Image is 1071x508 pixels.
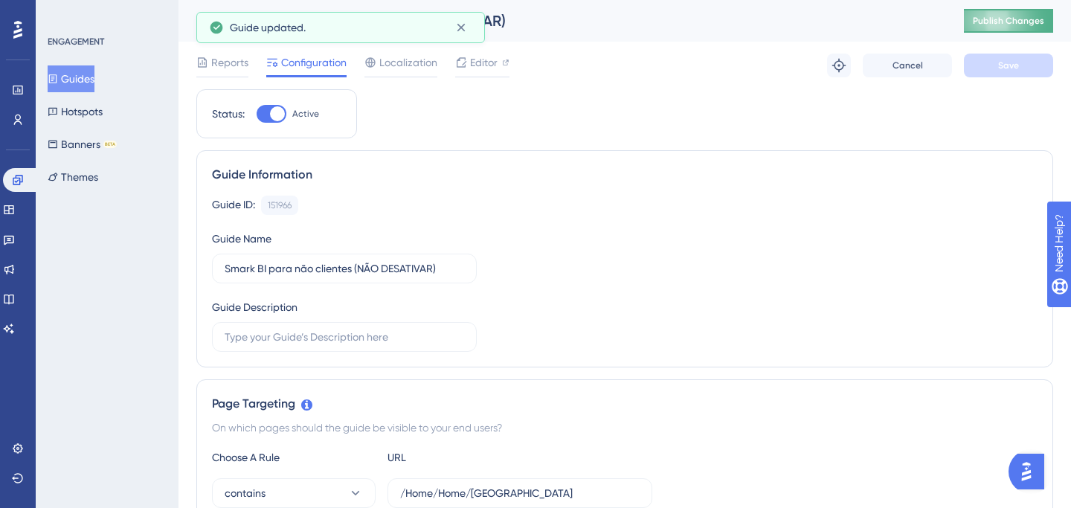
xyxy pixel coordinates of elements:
[379,54,437,71] span: Localization
[230,19,306,36] span: Guide updated.
[212,166,1038,184] div: Guide Information
[212,196,255,215] div: Guide ID:
[387,448,551,466] div: URL
[998,60,1019,71] span: Save
[211,54,248,71] span: Reports
[48,36,104,48] div: ENGAGEMENT
[48,98,103,125] button: Hotspots
[212,395,1038,413] div: Page Targeting
[103,141,117,148] div: BETA
[196,10,927,31] div: Smark BI para não clientes (NÃO DESATIVAR)
[1009,449,1053,494] iframe: UserGuiding AI Assistant Launcher
[212,478,376,508] button: contains
[225,260,464,277] input: Type your Guide’s Name here
[470,54,498,71] span: Editor
[35,4,93,22] span: Need Help?
[292,108,319,120] span: Active
[973,15,1044,27] span: Publish Changes
[225,329,464,345] input: Type your Guide’s Description here
[48,164,98,190] button: Themes
[964,9,1053,33] button: Publish Changes
[225,484,266,502] span: contains
[48,65,94,92] button: Guides
[281,54,347,71] span: Configuration
[268,199,292,211] div: 151966
[212,448,376,466] div: Choose A Rule
[212,230,271,248] div: Guide Name
[48,131,117,158] button: BannersBETA
[863,54,952,77] button: Cancel
[964,54,1053,77] button: Save
[212,298,297,316] div: Guide Description
[212,105,245,123] div: Status:
[400,485,640,501] input: yourwebsite.com/path
[212,419,1038,437] div: On which pages should the guide be visible to your end users?
[892,60,923,71] span: Cancel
